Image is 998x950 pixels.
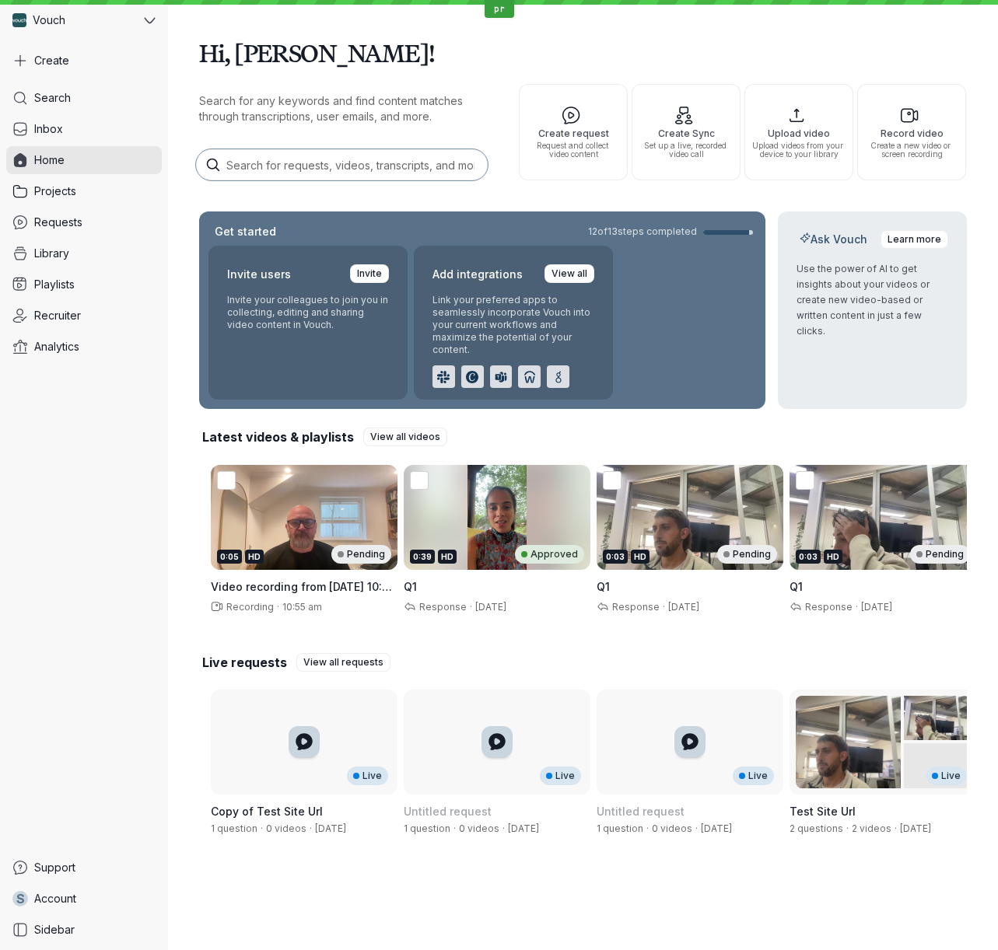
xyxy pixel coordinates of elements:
span: · [499,823,508,835]
div: Pending [331,545,391,564]
div: HD [631,550,650,564]
a: Library [6,239,162,267]
span: Inbox [34,121,63,137]
span: Record video [864,128,959,138]
span: · [306,823,315,835]
span: · [853,601,861,613]
span: Response [802,601,853,613]
div: Pending [717,545,777,564]
div: 0:03 [796,550,821,564]
a: SAccount [6,885,162,913]
span: Test Site Url [790,805,856,818]
span: Playlists [34,277,75,292]
span: Requests [34,215,82,230]
span: · [891,823,900,835]
span: Search [34,90,71,106]
span: 12 of 13 steps completed [588,225,697,238]
span: · [643,823,652,835]
span: · [467,601,475,613]
span: 2 questions [790,823,843,834]
span: Upload videos from your device to your library [751,141,846,159]
span: Create request [526,128,621,138]
button: Upload videoUpload videos from your device to your library [744,84,853,180]
span: 0 videos [266,823,306,834]
span: Create a new video or screen recording [864,141,959,159]
a: Learn more [881,230,948,249]
span: Q1 [404,580,417,593]
div: HD [245,550,264,564]
span: Q1 [597,580,610,593]
span: Created by Nathan Weinstock [315,823,346,834]
div: Pending [910,545,970,564]
span: Support [34,860,75,875]
span: Request and collect video content [526,141,621,159]
span: 1 question [404,823,450,834]
span: Vouch [33,12,65,28]
div: Approved [515,545,584,564]
button: Create requestRequest and collect video content [519,84,628,180]
a: Home [6,146,162,174]
span: · [274,601,282,613]
h2: Live requests [202,654,287,671]
span: 0 videos [459,823,499,834]
a: View all [545,264,594,283]
span: [DATE] [475,601,506,613]
a: Search [6,84,162,112]
span: Invite [357,266,382,281]
span: Sidebar [34,922,75,938]
span: Library [34,246,69,261]
a: Support [6,854,162,882]
a: 12of13steps completed [588,225,753,238]
span: Q1 [790,580,803,593]
a: View all requests [296,653,390,672]
span: · [257,823,266,835]
a: Sidebar [6,916,162,944]
div: HD [824,550,842,564]
img: Vouch avatar [12,13,26,27]
span: View all [552,266,587,281]
p: Use the power of AI to get insights about your videos or create new video-based or written conten... [797,261,948,339]
span: 1 question [211,823,257,834]
span: 1 question [597,823,643,834]
span: Created by Pro Teale [900,823,931,834]
div: 0:03 [603,550,628,564]
span: View all videos [370,429,440,445]
span: Untitled request [597,805,685,818]
span: 2 videos [852,823,891,834]
button: Vouch avatarVouch [6,6,162,34]
span: Copy of Test Site Url [211,805,323,818]
div: 0:05 [217,550,242,564]
span: Response [416,601,467,613]
span: Created by Pro Teale [508,823,539,834]
a: Inbox [6,115,162,143]
input: Search for requests, videos, transcripts, and more... [196,149,488,180]
p: Link your preferred apps to seamlessly incorporate Vouch into your current workflows and maximize... [432,294,594,356]
span: Upload video [751,128,846,138]
a: Projects [6,177,162,205]
span: 0 videos [652,823,692,834]
span: Recording [223,601,274,613]
h1: Hi, [PERSON_NAME]! [199,31,967,75]
span: · [692,823,701,835]
button: Record videoCreate a new video or screen recording [857,84,966,180]
span: 10:55 am [282,601,322,613]
a: Requests [6,208,162,236]
h2: Add integrations [432,264,523,285]
span: Learn more [888,232,941,247]
a: Invite [350,264,389,283]
span: Response [609,601,660,613]
a: Analytics [6,333,162,361]
h2: Latest videos & playlists [202,428,354,445]
h3: Video recording from 4 September 2025 at 10:52 am [211,579,397,595]
span: [DATE] [861,601,892,613]
a: Playlists [6,271,162,299]
button: Create [6,47,162,75]
h2: Invite users [227,264,291,285]
span: Untitled request [404,805,492,818]
span: Video recording from [DATE] 10:52 am [211,580,395,609]
div: HD [438,550,457,564]
p: Search for any keywords and find content matches through transcriptions, user emails, and more. [199,93,491,124]
span: · [660,601,668,613]
span: Projects [34,183,76,199]
h2: Ask Vouch [797,232,870,247]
